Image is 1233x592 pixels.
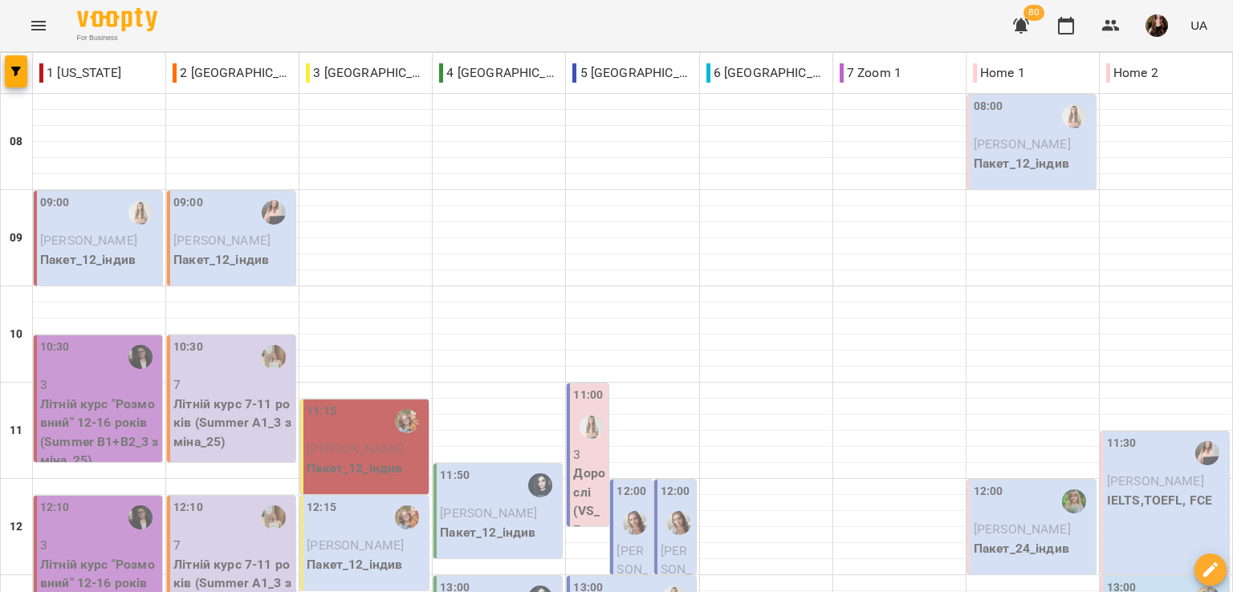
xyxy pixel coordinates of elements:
[39,63,121,83] p: 1 [US_STATE]
[1184,10,1214,40] button: UA
[439,63,559,83] p: 4 [GEOGRAPHIC_DATA]
[1107,473,1204,489] span: [PERSON_NAME]
[1023,5,1044,21] span: 80
[40,339,70,356] label: 10:30
[77,8,157,31] img: Voopty Logo
[667,511,691,535] img: Пасєка Катерина Василівна
[661,483,690,501] label: 12:00
[10,229,22,247] h6: 09
[173,233,271,248] span: [PERSON_NAME]
[1146,14,1168,37] img: 45e54b37f8f6addb23e1e99c357fcd7a.jpeg
[262,505,286,529] img: Головко Наталія Олександрівна
[307,459,425,478] p: Пакет_12_індив
[307,537,404,553] span: [PERSON_NAME]
[1195,441,1219,465] img: Коляда Юлія Алішерівна
[10,133,22,151] h6: 08
[1106,63,1158,83] p: Home 2
[262,201,286,225] img: Коляда Юлія Алішерівна
[128,201,153,225] img: Михно Віта Олександрівна
[307,555,425,574] p: Пакет_12_індив
[128,505,153,529] img: Паламарчук Вікторія Дмитрівна
[440,523,559,542] p: Пакет_12_індив
[573,387,603,404] label: 11:00
[40,499,70,517] label: 12:10
[974,521,1071,537] span: [PERSON_NAME]
[40,233,137,248] span: [PERSON_NAME]
[573,445,605,464] p: 3
[307,499,336,517] label: 12:15
[623,511,647,535] img: Пасєка Катерина Василівна
[10,518,22,536] h6: 12
[173,250,292,270] p: Пакет_12_індив
[1107,491,1226,510] p: IELTS,TOEFL, FCE
[40,194,70,212] label: 09:00
[580,415,604,439] img: Михно Віта Олександрівна
[440,505,537,521] span: [PERSON_NAME]
[1062,104,1086,128] img: Михно Віта Олександрівна
[974,539,1093,558] p: Пакет_24_індив
[19,6,58,45] button: Menu
[974,98,1003,116] label: 08:00
[528,473,552,497] img: Мерквіладзе Саломе Теймуразівна
[395,409,419,433] img: Божко Тетяна Олексіївна
[173,536,292,555] p: 7
[173,499,203,517] label: 12:10
[40,395,159,470] p: Літній курс "Розмовний" 12-16 років (Summer B1+B2_3 зміна_25)
[10,422,22,440] h6: 11
[173,395,292,452] p: Літній курс 7-11 років (Summer A1_3 зміна_25)
[973,63,1025,83] p: Home 1
[307,403,336,420] label: 11:15
[616,483,646,501] label: 12:00
[1107,435,1137,452] label: 11:30
[974,483,1003,501] label: 12:00
[307,441,404,456] span: [PERSON_NAME]
[974,154,1093,173] p: Пакет_12_індив
[173,194,203,212] label: 09:00
[128,345,153,369] img: Паламарчук Вікторія Дмитрівна
[173,339,203,356] label: 10:30
[1190,17,1207,34] span: UA
[40,250,159,270] p: Пакет_12_індив
[10,326,22,343] h6: 10
[40,536,159,555] p: 3
[1062,489,1086,513] img: Дворова Ксенія Василівна
[706,63,826,83] p: 6 [GEOGRAPHIC_DATA]
[173,63,292,83] p: 2 [GEOGRAPHIC_DATA]
[440,467,470,485] label: 11:50
[40,375,159,395] p: 3
[840,63,901,83] p: 7 Zoom 1
[306,63,425,83] p: 3 [GEOGRAPHIC_DATA]
[77,33,157,43] span: For Business
[974,136,1071,152] span: [PERSON_NAME]
[572,63,692,83] p: 5 [GEOGRAPHIC_DATA]
[262,345,286,369] img: Головко Наталія Олександрівна
[173,375,292,395] p: 7
[395,505,419,529] img: Божко Тетяна Олексіївна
